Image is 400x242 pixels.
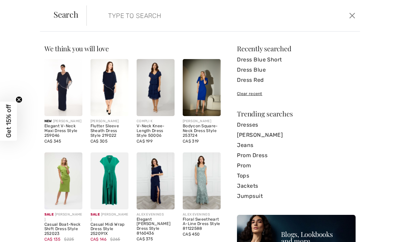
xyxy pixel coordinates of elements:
[44,237,60,242] span: CA$ 135
[347,10,357,21] button: Close
[183,217,221,231] div: Floral Sweetheart A-Line Dress Style 81122588
[137,237,153,241] span: CA$ 375
[54,10,78,18] span: Search
[137,152,175,209] img: Elegant Maxi Sheath Dress Style 8160436. Navy
[237,140,356,150] a: Jeans
[44,119,82,124] div: [PERSON_NAME]
[91,212,100,217] span: Sale
[103,5,286,26] input: TYPE TO SEARCH
[237,110,356,117] div: Trending searches
[237,191,356,201] a: Jumpsuit
[44,44,109,53] span: We think you will love
[44,139,61,144] span: CA$ 345
[44,222,82,236] div: Casual Boat-Neck Shift Dress Style 252023
[137,59,175,116] img: V-Neck Knee-Length Dress Style 50006. Navy
[91,237,106,242] span: CA$ 146
[237,45,356,52] div: Recently searched
[237,91,356,97] div: Clear recent
[91,152,128,209] img: Casual Midi Wrap Dress Style 252091X. Midnight Blue
[237,150,356,161] a: Prom Dress
[44,119,52,123] span: New
[237,120,356,130] a: Dresses
[44,59,82,116] img: Elegant V-Neck Maxi Dress Style 259046. Midnight
[5,105,13,138] span: Get 15% off
[137,124,175,138] div: V-Neck Knee-Length Dress Style 50006
[183,119,221,124] div: [PERSON_NAME]
[237,171,356,181] a: Tops
[44,124,82,138] div: Elegant V-Neck Maxi Dress Style 259046
[183,232,200,237] span: CA$ 450
[91,212,128,222] div: [PERSON_NAME]
[44,152,82,209] img: Casual Boat-Neck Shift Dress Style 252023. Midnight Blue
[16,96,22,103] button: Close teaser
[237,65,356,75] a: Dress Blue
[91,139,107,144] span: CA$ 305
[16,5,30,11] span: Chat
[183,139,199,144] span: CA$ 319
[237,130,356,140] a: [PERSON_NAME]
[137,139,153,144] span: CA$ 199
[183,124,221,138] div: Bodycon Square-Neck Dress Style 253724
[91,59,128,116] img: Flutter Sleeve Sheath Dress Style 219022. Midnight
[183,212,221,217] div: ALEX EVENINGS
[237,55,356,65] a: Dress Blue Short
[237,181,356,191] a: Jackets
[91,124,128,138] div: Flutter Sleeve Sheath Dress Style 219022
[91,119,128,124] div: [PERSON_NAME]
[237,75,356,85] a: Dress Red
[137,119,175,124] div: COMPLI K
[137,217,175,236] div: Elegant [PERSON_NAME] Dress Style 8160436
[183,59,221,116] img: Bodycon Square-Neck Dress Style 253724. Royal Sapphire 163
[183,152,221,209] img: Floral Sweetheart A-Line Dress Style 81122588. Ice Sage
[137,212,175,217] div: ALEX EVENINGS
[237,161,356,171] a: Prom
[44,212,82,222] div: [PERSON_NAME]
[44,212,54,217] span: Sale
[91,222,128,236] div: Casual Midi Wrap Dress Style 252091X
